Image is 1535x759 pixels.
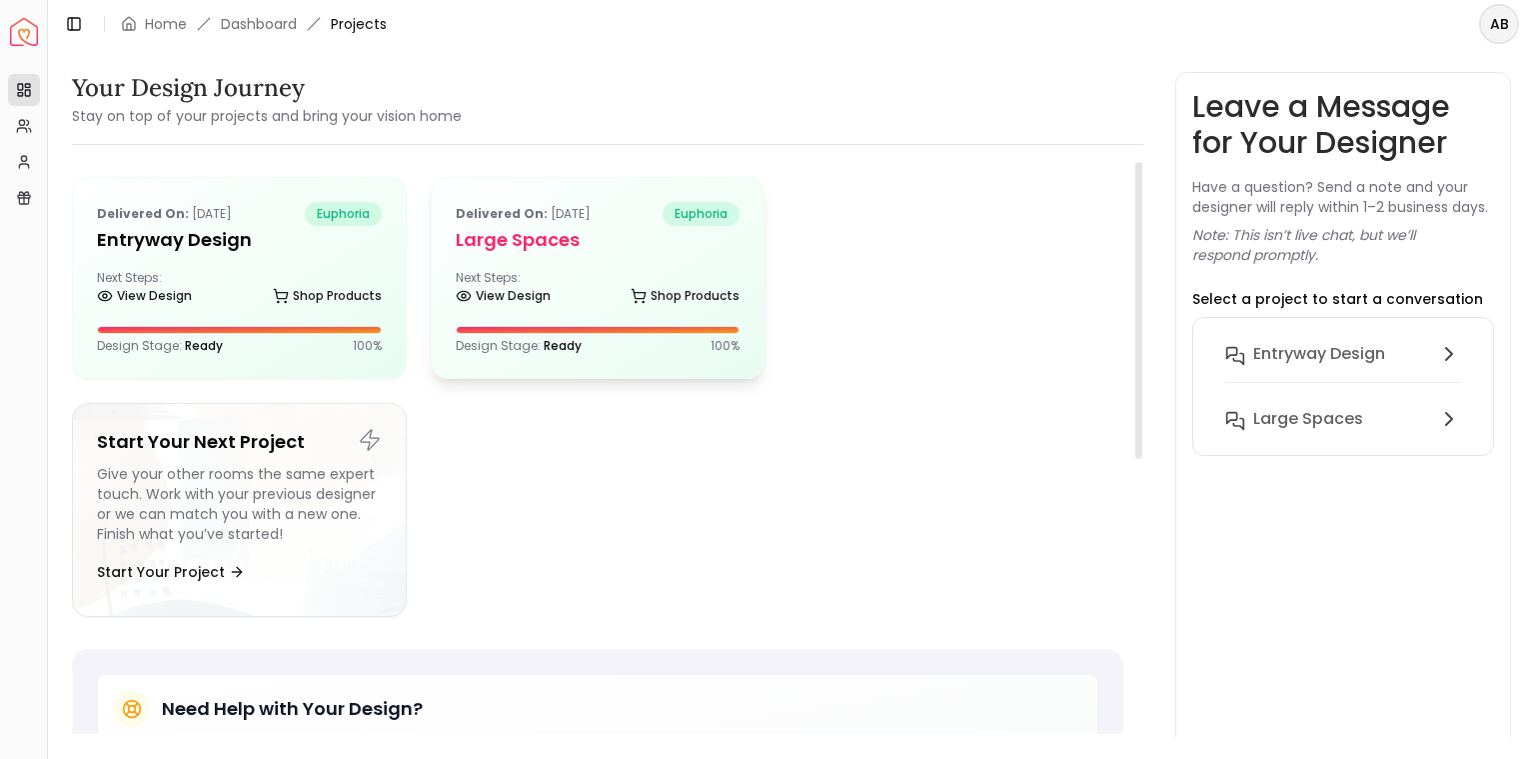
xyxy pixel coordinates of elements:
[711,338,740,354] p: 100 %
[456,338,582,354] p: Design Stage:
[353,338,382,354] p: 100 %
[456,226,741,254] h5: Large Spaces
[456,205,548,222] b: Delivered on:
[544,337,582,354] span: Ready
[1209,334,1477,399] button: entryway design
[1192,177,1494,217] p: Have a question? Send a note and your designer will reply within 1–2 business days.
[273,282,382,310] a: Shop Products
[331,14,387,34] span: Projects
[1253,407,1363,431] h6: Large Spaces
[72,106,462,126] small: Stay on top of your projects and bring your vision home
[97,226,382,254] h5: entryway design
[10,18,38,46] img: Spacejoy Logo
[185,337,223,354] span: Ready
[221,14,297,34] a: Dashboard
[72,72,462,104] h3: Your Design Journey
[1253,342,1385,366] h6: entryway design
[631,282,740,310] a: Shop Products
[10,18,38,46] a: Spacejoy
[97,464,382,544] div: Give your other rooms the same expert touch. Work with your previous designer or we can match you...
[97,338,223,354] p: Design Stage:
[121,14,387,34] nav: breadcrumb
[1479,4,1519,44] button: AB
[97,202,232,226] p: [DATE]
[1481,6,1517,42] span: AB
[456,282,551,310] a: View Design
[1192,89,1494,161] h3: Leave a Message for Your Designer
[305,202,382,226] span: euphoria
[1192,289,1483,309] p: Select a project to start a conversation
[1192,225,1494,265] p: Note: This isn’t live chat, but we’ll respond promptly.
[1209,399,1477,439] button: Large Spaces
[162,695,423,723] h5: Need Help with Your Design?
[663,202,740,226] span: euphoria
[97,552,245,592] button: Start Your Project
[97,428,382,456] h5: Start Your Next Project
[145,14,187,34] a: Home
[456,202,591,226] p: [DATE]
[97,205,189,222] b: Delivered on:
[97,282,192,310] a: View Design
[72,403,407,617] a: Start Your Next ProjectGive your other rooms the same expert touch. Work with your previous desig...
[456,270,741,310] div: Next Steps:
[97,270,382,310] div: Next Steps:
